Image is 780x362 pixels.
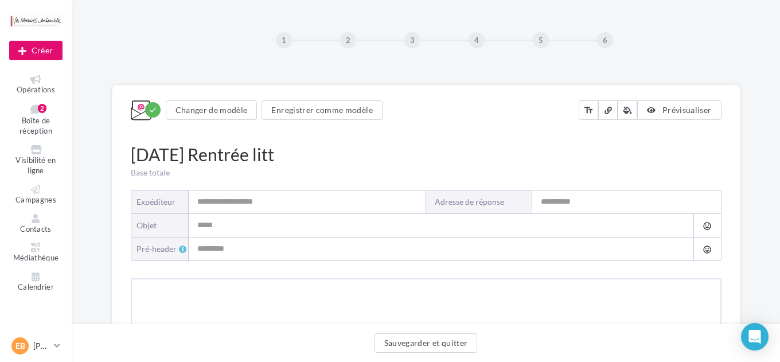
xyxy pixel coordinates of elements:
div: 5 [533,32,549,48]
div: Expéditeur [136,196,180,208]
i: tag_faces [703,221,712,231]
button: Créer [9,41,63,60]
div: 4 [469,32,485,48]
a: Boîte de réception2 [9,102,63,138]
span: Contacts [20,224,52,233]
a: EB [PERSON_NAME] [9,335,63,357]
button: tag_faces [693,238,720,260]
span: Opérations [17,85,55,94]
button: Sauvegarder et quitter [375,333,478,353]
div: Pré-header [136,243,189,255]
div: 3 [404,32,420,48]
a: Calendrier [9,270,63,294]
span: EB [15,340,25,352]
span: Calendrier [18,282,54,291]
div: objet [136,220,180,231]
a: Contacts [9,212,63,236]
a: Visibilité en ligne [9,143,63,178]
a: Médiathèque [9,240,63,265]
span: Campagnes [15,195,56,204]
div: Nouvelle campagne [9,41,63,60]
a: Campagnes [9,182,63,207]
button: text_fields [579,100,598,120]
div: 2 [38,104,46,113]
label: Adresse de réponse [426,190,532,213]
button: Changer de modèle [166,100,258,120]
button: tag_faces [693,214,720,237]
div: Base totale [131,167,721,178]
div: Modifications enregistrées [145,102,161,118]
i: check [149,106,157,114]
span: Boîte de réception [19,116,52,136]
div: 6 [597,32,613,48]
button: Enregistrer comme modèle [262,100,382,120]
p: [PERSON_NAME] [33,340,49,352]
span: Médiathèque [13,253,59,262]
div: Open Intercom Messenger [741,323,769,351]
i: text_fields [583,104,594,116]
a: Opérations [9,72,63,97]
div: 1 [276,32,292,48]
button: Prévisualiser [637,100,721,120]
div: [DATE] Rentrée litt [131,142,721,167]
span: Prévisualiser [662,105,712,115]
span: Visibilité en ligne [15,155,56,176]
i: tag_faces [703,245,712,254]
div: 2 [340,32,356,48]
